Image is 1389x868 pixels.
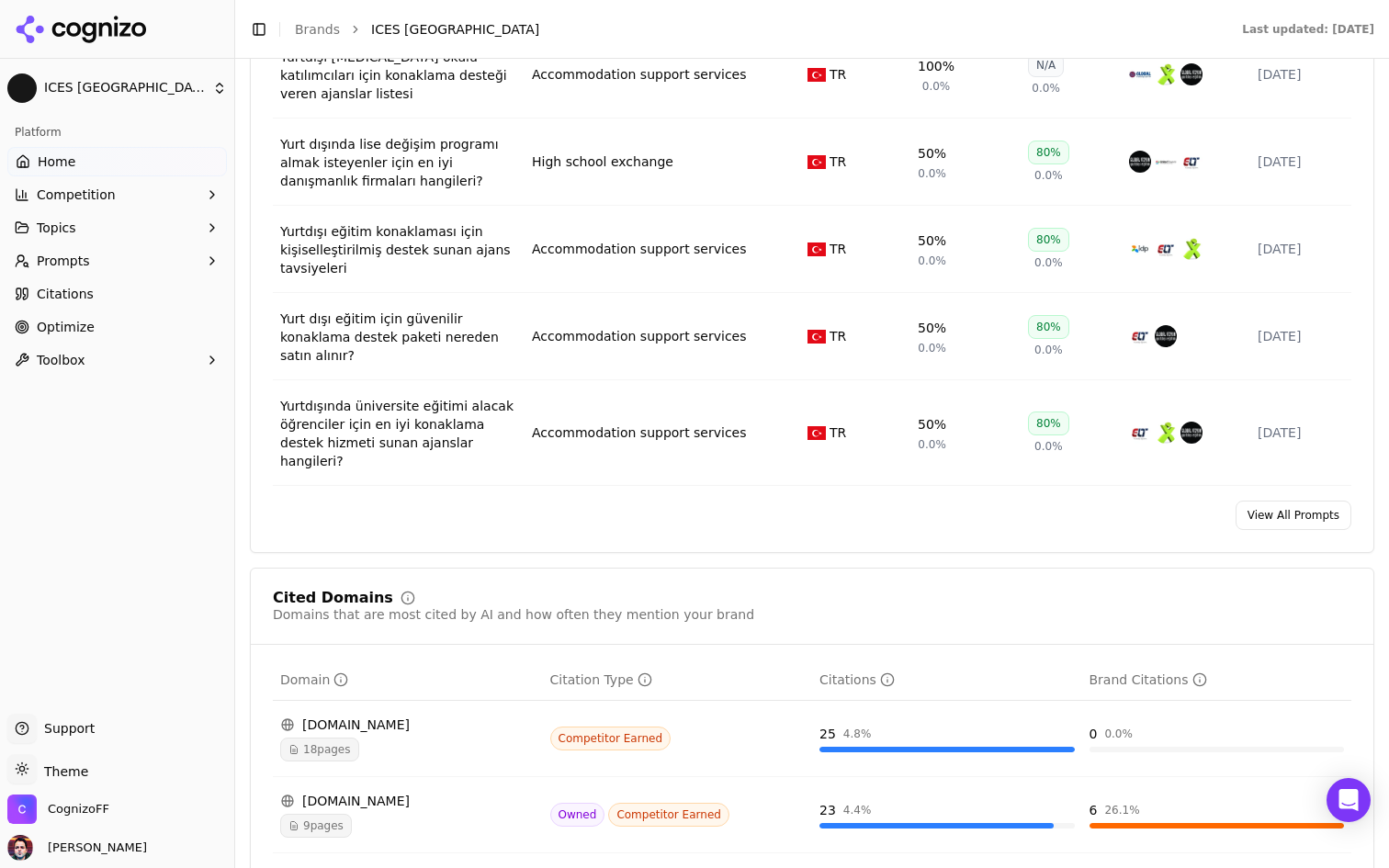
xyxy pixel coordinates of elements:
[532,65,747,84] a: Accommodation support services
[1258,240,1344,258] div: [DATE]
[37,351,85,369] span: Toolbox
[918,415,946,434] div: 50%
[1034,343,1063,357] span: 0.0%
[280,671,348,689] div: Domain
[1155,238,1177,260] img: elt
[550,671,652,689] div: Citation Type
[532,240,747,258] a: Accommodation support services
[532,423,747,442] a: Accommodation support services
[280,814,352,838] span: 9 pages
[550,727,672,750] span: Competitor Earned
[7,246,227,276] button: Prompts
[48,801,109,817] span: CognizoFF
[280,397,517,470] a: Yurtdışında üniversite eğitimi alacak öğrenciler için en iyi konaklama destek hizmeti sunan ajans...
[44,80,205,96] span: ICES [GEOGRAPHIC_DATA]
[7,118,227,147] div: Platform
[7,180,227,209] button: Competition
[830,240,846,258] span: TR
[280,48,517,103] div: Yurtdışı [MEDICAL_DATA] okulu katılımcıları için konaklama desteği veren ajanslar listesi
[918,341,946,355] span: 0.0%
[918,57,954,75] div: 100%
[819,671,895,689] div: Citations
[532,152,673,171] a: High school exchange
[37,219,76,237] span: Topics
[295,20,1205,39] nav: breadcrumb
[37,719,95,738] span: Support
[1327,778,1371,822] div: Open Intercom Messenger
[918,166,946,181] span: 0.0%
[918,437,946,452] span: 0.0%
[532,327,747,345] a: Accommodation support services
[1129,63,1151,85] img: global yurtdışı eğitim
[295,22,340,37] a: Brands
[1180,238,1203,260] img: academix
[1104,727,1133,741] div: 0.0 %
[37,186,116,204] span: Competition
[807,426,826,440] img: TR flag
[1155,422,1177,444] img: academix
[7,345,227,375] button: Toolbox
[280,716,536,734] div: [DOMAIN_NAME]
[1034,168,1063,183] span: 0.0%
[1180,422,1203,444] img: global vizyon
[1155,151,1177,173] img: united towers
[550,803,605,827] span: Owned
[371,20,539,39] span: ICES [GEOGRAPHIC_DATA]
[1242,22,1374,37] div: Last updated: [DATE]
[37,252,90,270] span: Prompts
[7,312,227,342] a: Optimize
[918,144,946,163] div: 50%
[1032,81,1060,96] span: 0.0%
[819,801,836,819] div: 23
[807,330,826,344] img: TR flag
[1082,659,1352,701] th: brandCitationCount
[843,727,872,741] div: 4.8 %
[7,795,109,824] button: Open organization switcher
[280,792,536,810] div: [DOMAIN_NAME]
[1090,725,1098,743] div: 0
[1258,65,1344,84] div: [DATE]
[280,310,517,365] a: Yurt dışı eğitim için güvenilir konaklama destek paketi nereden satın alınır?
[7,835,147,861] button: Open user button
[280,135,517,190] a: Yurt dışında lise değişim programı almak isteyenler için en iyi danışmanlık firmaları hangileri?
[1180,151,1203,173] img: elt
[819,725,836,743] div: 25
[1028,315,1069,339] div: 80%
[922,79,951,94] span: 0.0%
[830,152,846,171] span: TR
[1028,53,1064,77] div: N/A
[273,659,543,701] th: domain
[843,803,872,817] div: 4.4 %
[1155,325,1177,347] img: global vizyon
[7,213,227,242] button: Topics
[280,222,517,277] div: Yurtdışı eğitim konaklaması için kişiselleştirilmiş destek sunan ajans tavsiyeleri
[1258,152,1344,171] div: [DATE]
[543,659,813,701] th: citationTypes
[1180,63,1203,85] img: global vizyon
[280,738,359,761] span: 18 pages
[918,319,946,337] div: 50%
[37,285,94,303] span: Citations
[7,73,37,103] img: ICES Turkey
[807,242,826,256] img: TR flag
[40,840,147,856] span: [PERSON_NAME]
[608,803,729,827] span: Competitor Earned
[1090,671,1207,689] div: Brand Citations
[807,68,826,82] img: TR flag
[1129,238,1151,260] img: idp
[1028,141,1069,164] div: 80%
[7,835,33,861] img: Deniz Ozcan
[1028,228,1069,252] div: 80%
[1258,423,1344,442] div: [DATE]
[1129,422,1151,444] img: elt
[807,155,826,169] img: TR flag
[812,659,1082,701] th: totalCitationCount
[1028,411,1069,435] div: 80%
[38,152,75,171] span: Home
